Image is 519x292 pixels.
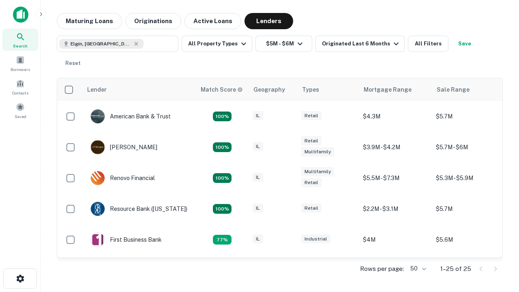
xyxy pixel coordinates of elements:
button: Active Loans [184,13,241,29]
span: Elgin, [GEOGRAPHIC_DATA], [GEOGRAPHIC_DATA] [71,40,131,47]
img: picture [91,202,105,216]
td: $2.2M - $3.1M [359,193,432,224]
div: Retail [301,111,322,120]
button: All Property Types [182,36,252,52]
div: IL [253,204,263,213]
div: Originated Last 6 Months [322,39,401,49]
a: Borrowers [2,52,38,74]
div: American Bank & Trust [90,109,171,124]
div: Multifamily [301,167,334,176]
button: Originated Last 6 Months [315,36,405,52]
span: Search [13,43,28,49]
th: Geography [249,78,297,101]
td: $4.3M [359,101,432,132]
img: picture [91,109,105,123]
div: Lender [87,85,107,94]
img: capitalize-icon.png [13,6,28,23]
button: Save your search to get updates of matches that match your search criteria. [452,36,478,52]
th: Capitalize uses an advanced AI algorithm to match your search with the best lender. The match sco... [196,78,249,101]
td: $5.7M - $6M [432,132,505,163]
div: Types [302,85,319,94]
td: $5.6M [432,224,505,255]
div: Matching Properties: 4, hasApolloMatch: undefined [213,173,232,183]
button: Maturing Loans [57,13,122,29]
p: 1–25 of 25 [440,264,471,274]
th: Mortgage Range [359,78,432,101]
div: IL [253,111,263,120]
iframe: Chat Widget [478,201,519,240]
a: Contacts [2,76,38,98]
div: Matching Properties: 4, hasApolloMatch: undefined [213,204,232,214]
div: Capitalize uses an advanced AI algorithm to match your search with the best lender. The match sco... [201,85,243,94]
div: Sale Range [437,85,470,94]
div: Matching Properties: 3, hasApolloMatch: undefined [213,235,232,245]
img: picture [91,140,105,154]
span: Borrowers [11,66,30,73]
img: picture [91,171,105,185]
div: Retail [301,136,322,146]
div: First Business Bank [90,232,162,247]
div: IL [253,234,263,244]
div: [PERSON_NAME] [90,140,157,155]
span: Saved [15,113,26,120]
div: Retail [301,178,322,187]
a: Saved [2,99,38,121]
td: $3.9M - $4.2M [359,132,432,163]
div: Multifamily [301,147,334,157]
button: Lenders [244,13,293,29]
a: Search [2,29,38,51]
div: Resource Bank ([US_STATE]) [90,202,187,216]
button: Reset [60,55,86,71]
td: $5.7M [432,101,505,132]
div: Matching Properties: 7, hasApolloMatch: undefined [213,112,232,121]
h6: Match Score [201,85,241,94]
img: picture [91,233,105,247]
div: Renovo Financial [90,171,155,185]
td: $4M [359,224,432,255]
td: $5.1M [432,255,505,286]
td: $5.7M [432,193,505,224]
div: IL [253,173,263,182]
div: Mortgage Range [364,85,412,94]
span: Contacts [12,90,28,96]
div: IL [253,142,263,151]
div: Industrial [301,234,330,244]
div: 50 [407,263,427,275]
button: All Filters [408,36,448,52]
th: Lender [82,78,196,101]
button: Originations [125,13,181,29]
td: $3.1M [359,255,432,286]
td: $5.3M - $5.9M [432,163,505,193]
div: Retail [301,204,322,213]
td: $5.5M - $7.3M [359,163,432,193]
p: Rows per page: [360,264,404,274]
th: Sale Range [432,78,505,101]
th: Types [297,78,359,101]
div: Matching Properties: 4, hasApolloMatch: undefined [213,142,232,152]
button: $5M - $6M [255,36,312,52]
div: Geography [253,85,285,94]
